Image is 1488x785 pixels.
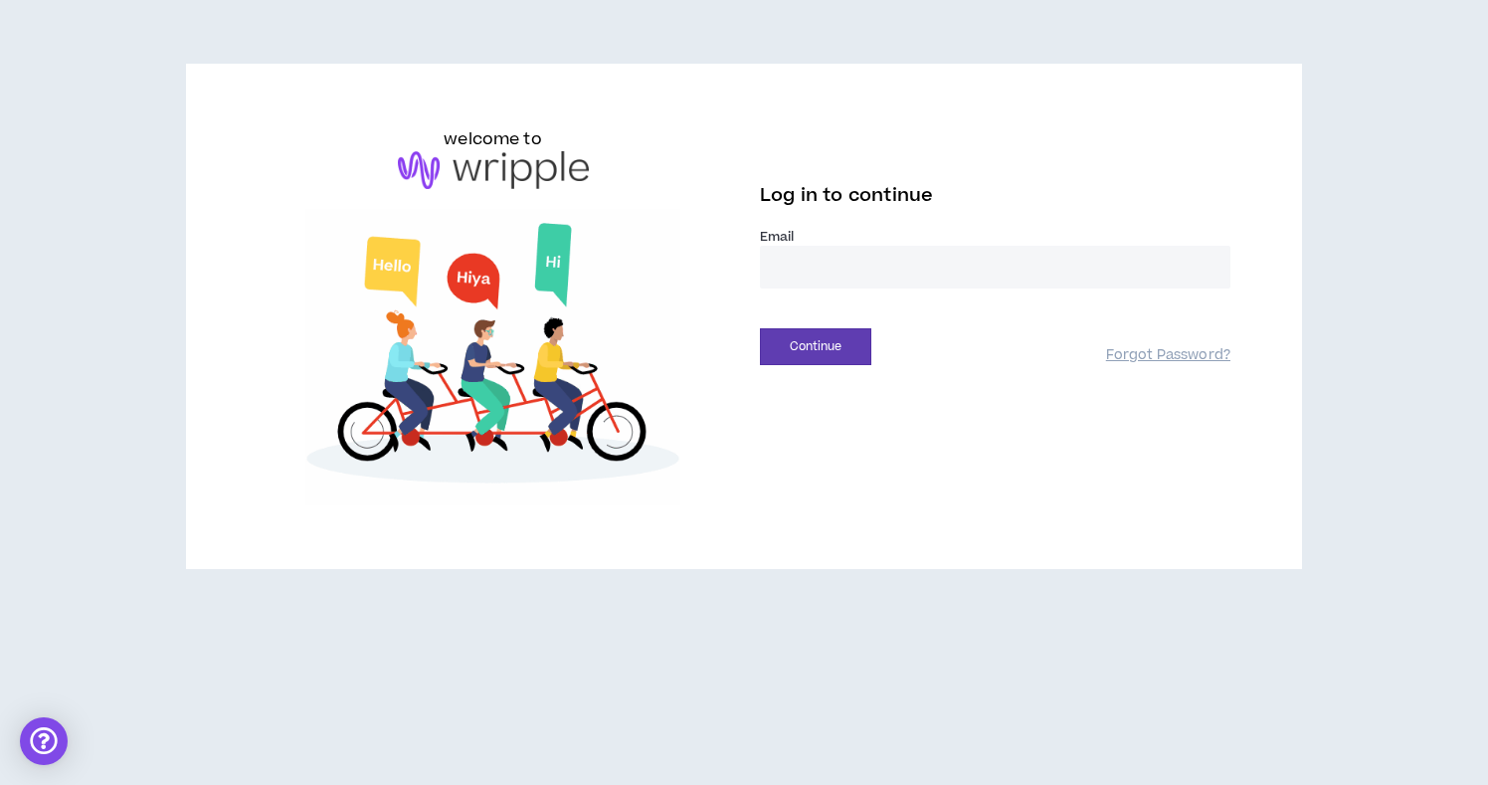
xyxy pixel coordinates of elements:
img: Welcome to Wripple [258,209,728,505]
img: logo-brand.png [398,151,589,189]
label: Email [760,228,1230,246]
a: Forgot Password? [1106,346,1230,365]
span: Log in to continue [760,183,933,208]
h6: welcome to [444,127,542,151]
div: Open Intercom Messenger [20,717,68,765]
button: Continue [760,328,871,365]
